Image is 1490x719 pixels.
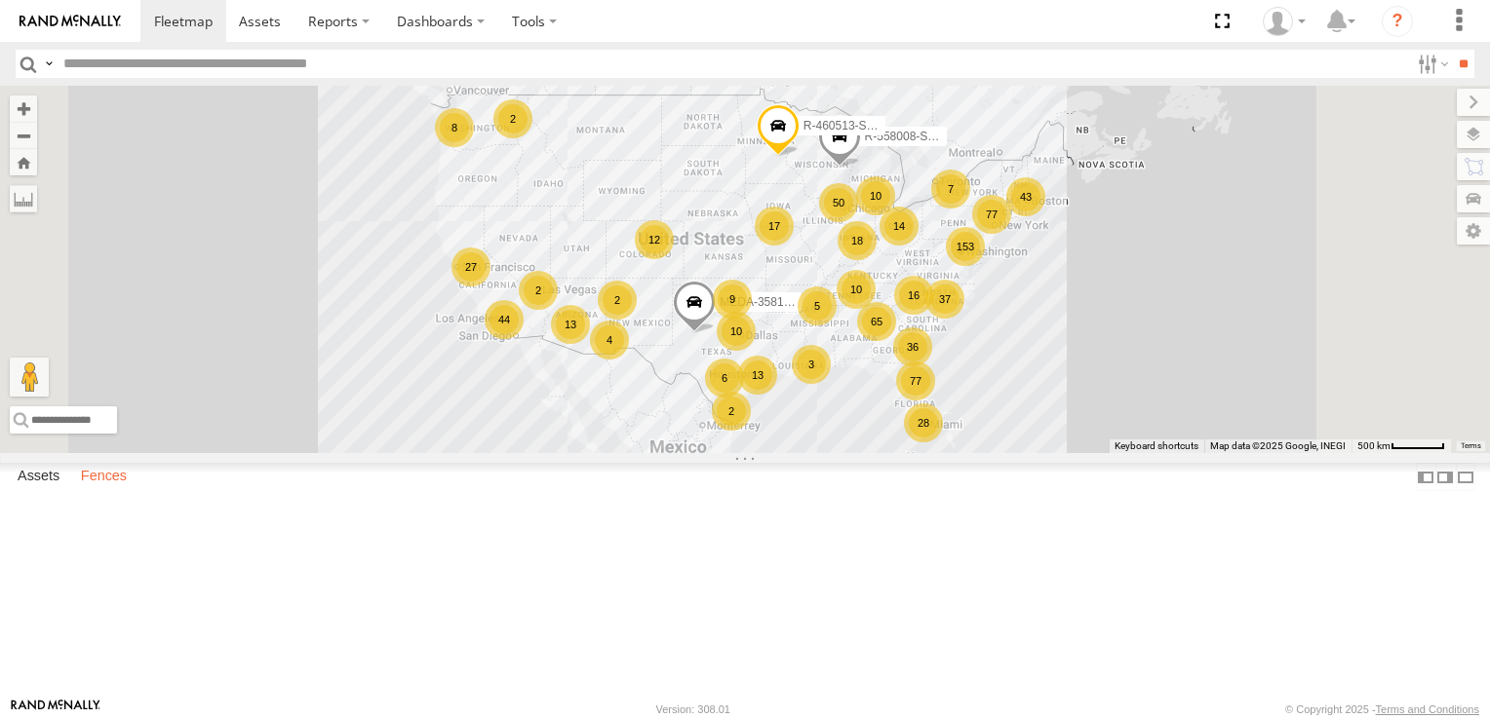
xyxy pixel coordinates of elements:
div: 10 [837,270,876,309]
div: 13 [738,356,777,395]
div: © Copyright 2025 - [1285,703,1479,715]
span: 500 km [1357,440,1391,451]
div: 77 [972,195,1011,234]
i: ? [1382,6,1413,37]
div: 16 [894,276,933,315]
div: 50 [819,183,858,222]
span: Map data ©2025 Google, INEGI [1210,440,1346,451]
a: Terms and Conditions [1376,703,1479,715]
label: Hide Summary Table [1456,463,1475,491]
button: Zoom Home [10,149,37,175]
label: Map Settings [1457,217,1490,245]
div: 28 [904,403,943,442]
span: R-558008-Swing [865,130,952,143]
button: Drag Pegman onto the map to open Street View [10,358,49,397]
span: MEDA-358103-Roll [720,295,820,309]
div: 77 [896,361,935,400]
img: rand-logo.svg [20,15,121,28]
div: 7 [931,170,970,208]
a: Terms (opens in new tab) [1461,441,1481,449]
div: Version: 308.01 [656,703,730,715]
div: 4 [590,321,629,359]
button: Map Scale: 500 km per 52 pixels [1352,439,1451,453]
label: Search Query [41,50,57,78]
button: Zoom out [10,122,37,149]
a: Visit our Website [11,700,100,719]
label: Fences [71,464,137,491]
button: Keyboard shortcuts [1115,439,1198,453]
div: 9 [713,280,752,319]
div: 13 [551,305,590,344]
div: 5 [798,286,837,325]
label: Assets [8,464,69,491]
div: 12 [635,220,674,259]
div: 14 [880,207,919,246]
label: Measure [10,185,37,212]
div: 37 [925,280,964,319]
div: 153 [946,227,985,266]
div: 6 [705,359,744,397]
div: 8 [435,108,474,147]
div: 43 [1006,177,1045,216]
div: 3 [792,345,831,384]
div: 2 [712,392,751,431]
div: Jennifer Albro [1256,7,1313,36]
div: 10 [856,176,895,215]
button: Zoom in [10,95,37,122]
div: 65 [857,302,896,341]
label: Dock Summary Table to the Left [1416,463,1435,491]
label: Dock Summary Table to the Right [1435,463,1455,491]
div: 18 [838,221,877,260]
div: 17 [755,207,794,246]
div: 44 [485,300,524,339]
div: 10 [717,312,756,351]
div: 36 [893,327,932,366]
span: R-460513-Swing [804,119,890,132]
div: 2 [598,281,637,320]
div: 27 [451,247,490,286]
label: Search Filter Options [1410,50,1452,78]
div: 2 [493,99,532,138]
div: 2 [519,271,558,310]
